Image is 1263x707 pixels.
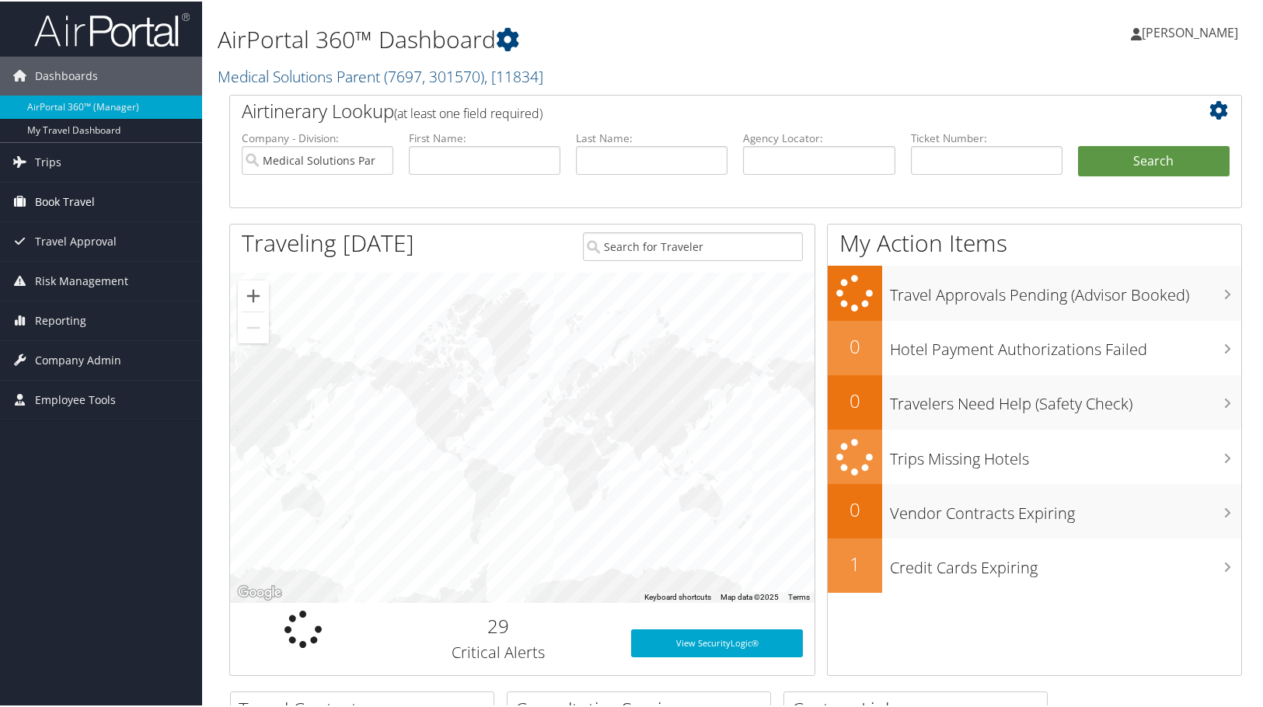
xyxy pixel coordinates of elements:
span: Company Admin [35,340,121,378]
span: Employee Tools [35,379,116,418]
button: Zoom out [238,311,269,342]
h3: Critical Alerts [388,640,608,662]
span: [PERSON_NAME] [1142,23,1238,40]
h1: My Action Items [828,225,1241,258]
a: 0Hotel Payment Authorizations Failed [828,319,1241,374]
span: Trips [35,141,61,180]
a: View SecurityLogic® [631,628,803,656]
span: Travel Approval [35,221,117,259]
a: 0Vendor Contracts Expiring [828,482,1241,537]
h3: Vendor Contracts Expiring [890,493,1241,523]
h2: 0 [828,386,882,413]
label: Ticket Number: [911,129,1062,145]
a: 1Credit Cards Expiring [828,537,1241,591]
span: Map data ©2025 [720,591,779,600]
h3: Credit Cards Expiring [890,548,1241,577]
h2: 0 [828,495,882,521]
input: Search for Traveler [583,231,803,259]
a: Open this area in Google Maps (opens a new window) [234,581,285,601]
span: Reporting [35,300,86,339]
h3: Travelers Need Help (Safety Check) [890,384,1241,413]
span: , [ 11834 ] [484,64,543,85]
span: ( 7697, 301570 ) [384,64,484,85]
span: (at least one field required) [394,103,543,120]
h2: 0 [828,332,882,358]
h2: 29 [388,611,608,638]
button: Keyboard shortcuts [644,590,711,601]
button: Search [1078,145,1230,176]
img: Google [234,581,285,601]
h2: 1 [828,549,882,576]
label: Last Name: [576,129,727,145]
a: Terms (opens in new tab) [788,591,810,600]
a: Trips Missing Hotels [828,428,1241,483]
h3: Hotel Payment Authorizations Failed [890,329,1241,359]
span: Risk Management [35,260,128,299]
span: Book Travel [35,181,95,220]
span: Dashboards [35,55,98,94]
h2: Airtinerary Lookup [242,96,1146,123]
img: airportal-logo.png [34,10,190,47]
h1: AirPortal 360™ Dashboard [218,22,909,54]
a: [PERSON_NAME] [1131,8,1254,54]
label: First Name: [409,129,560,145]
h3: Trips Missing Hotels [890,439,1241,468]
a: Travel Approvals Pending (Advisor Booked) [828,264,1241,319]
h1: Traveling [DATE] [242,225,414,258]
button: Zoom in [238,279,269,310]
label: Company - Division: [242,129,393,145]
a: Medical Solutions Parent [218,64,543,85]
h3: Travel Approvals Pending (Advisor Booked) [890,275,1241,305]
label: Agency Locator: [743,129,895,145]
a: 0Travelers Need Help (Safety Check) [828,374,1241,428]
